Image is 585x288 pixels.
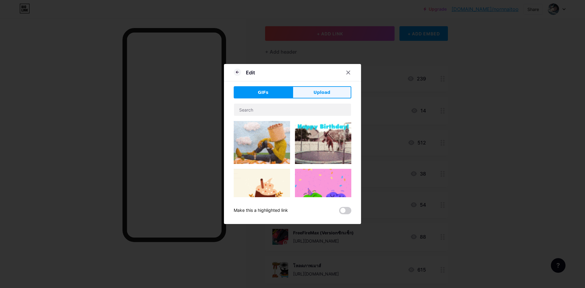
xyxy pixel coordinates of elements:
[246,69,255,76] div: Edit
[234,169,290,225] img: Gihpy
[292,86,351,98] button: Upload
[295,169,351,225] img: Gihpy
[314,89,330,96] span: Upload
[295,121,351,164] img: Gihpy
[234,121,290,164] img: Gihpy
[234,86,292,98] button: GIFs
[234,104,351,116] input: Search
[258,89,268,96] span: GIFs
[234,207,288,214] div: Make this a highlighted link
